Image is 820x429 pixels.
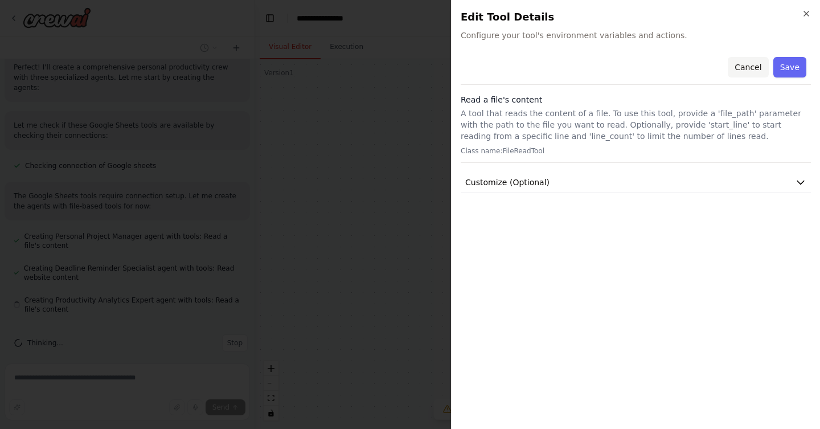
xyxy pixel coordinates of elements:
[461,108,811,142] p: A tool that reads the content of a file. To use this tool, provide a 'file_path' parameter with t...
[728,57,768,77] button: Cancel
[461,172,811,193] button: Customize (Optional)
[461,30,811,41] span: Configure your tool's environment variables and actions.
[465,177,550,188] span: Customize (Optional)
[461,146,811,156] p: Class name: FileReadTool
[461,9,811,25] h2: Edit Tool Details
[461,94,811,105] h3: Read a file's content
[773,57,806,77] button: Save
